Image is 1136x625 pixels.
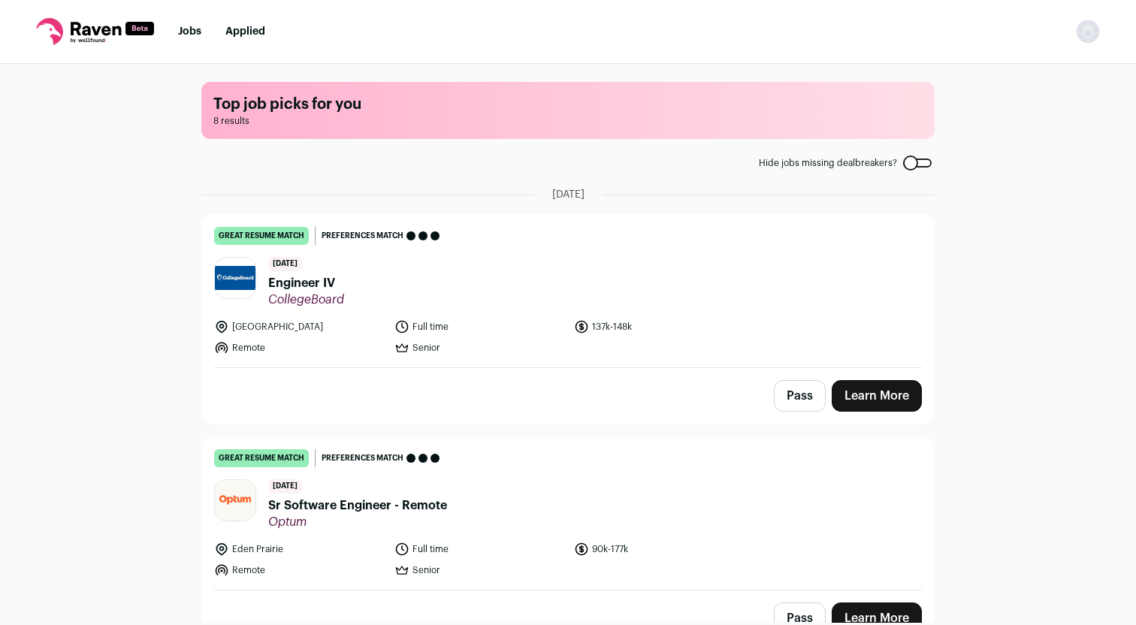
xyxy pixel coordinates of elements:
[322,228,403,243] span: Preferences match
[202,437,934,590] a: great resume match Preferences match [DATE] Sr Software Engineer - Remote Optum Eden Prairie Full...
[1076,20,1100,44] img: nopic.png
[268,274,344,292] span: Engineer IV
[213,94,923,115] h1: Top job picks for you
[1076,20,1100,44] button: Open dropdown
[214,563,385,578] li: Remote
[214,340,385,355] li: Remote
[759,157,897,169] span: Hide jobs missing dealbreakers?
[268,479,302,494] span: [DATE]
[214,449,309,467] div: great resume match
[268,257,302,271] span: [DATE]
[268,515,447,530] span: Optum
[574,319,745,334] li: 137k-148k
[225,26,265,37] a: Applied
[394,319,566,334] li: Full time
[574,542,745,557] li: 90k-177k
[394,563,566,578] li: Senior
[268,497,447,515] span: Sr Software Engineer - Remote
[774,380,826,412] button: Pass
[268,292,344,307] span: CollegeBoard
[832,380,922,412] a: Learn More
[215,480,255,521] img: 376ce2308abb7868d27d6bbf9139e6d572da7d7426218e43eb8ec57d9e48ff1a.jpg
[178,26,201,37] a: Jobs
[214,542,385,557] li: Eden Prairie
[322,451,403,466] span: Preferences match
[394,542,566,557] li: Full time
[213,115,923,127] span: 8 results
[394,340,566,355] li: Senior
[215,266,255,290] img: cfb52ba93b836423ba4ae497992f271ff790f3b51a850b980c6490f462c3f813.jpg
[214,227,309,245] div: great resume match
[214,319,385,334] li: [GEOGRAPHIC_DATA]
[202,215,934,367] a: great resume match Preferences match [DATE] Engineer IV CollegeBoard [GEOGRAPHIC_DATA] Full time ...
[552,187,585,202] span: [DATE]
